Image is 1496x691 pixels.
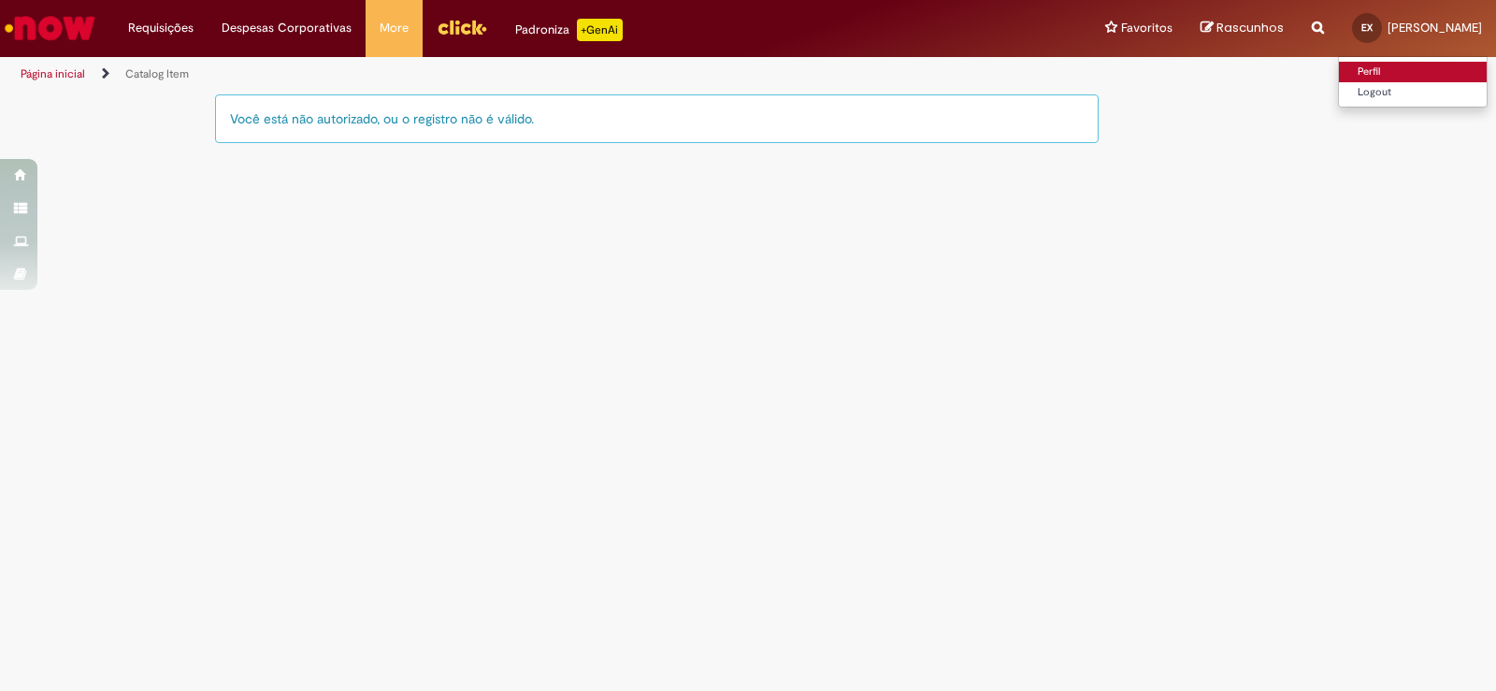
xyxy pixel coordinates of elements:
div: Você está não autorizado, ou o registro não é válido. [215,94,1099,143]
ul: Trilhas de página [14,57,984,92]
img: ServiceNow [2,9,98,47]
span: [PERSON_NAME] [1388,20,1482,36]
span: Rascunhos [1216,19,1284,36]
div: Padroniza [515,19,623,41]
a: Catalog Item [125,66,189,81]
p: +GenAi [577,19,623,41]
a: Perfil [1339,62,1487,82]
span: Requisições [128,19,194,37]
img: click_logo_yellow_360x200.png [437,13,487,41]
a: Rascunhos [1201,20,1284,37]
span: EX [1361,22,1373,34]
a: Logout [1339,82,1487,103]
a: Página inicial [21,66,85,81]
span: Despesas Corporativas [222,19,352,37]
span: Favoritos [1121,19,1172,37]
span: More [380,19,409,37]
